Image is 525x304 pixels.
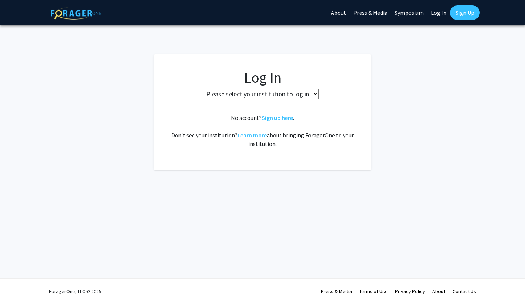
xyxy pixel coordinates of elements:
[262,114,293,121] a: Sign up here
[453,288,476,295] a: Contact Us
[321,288,352,295] a: Press & Media
[168,69,357,86] h1: Log In
[49,279,101,304] div: ForagerOne, LLC © 2025
[450,5,480,20] a: Sign Up
[359,288,388,295] a: Terms of Use
[395,288,425,295] a: Privacy Policy
[51,7,101,20] img: ForagerOne Logo
[238,132,267,139] a: Learn more about bringing ForagerOne to your institution
[168,113,357,148] div: No account? . Don't see your institution? about bringing ForagerOne to your institution.
[206,89,311,99] label: Please select your institution to log in:
[432,288,445,295] a: About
